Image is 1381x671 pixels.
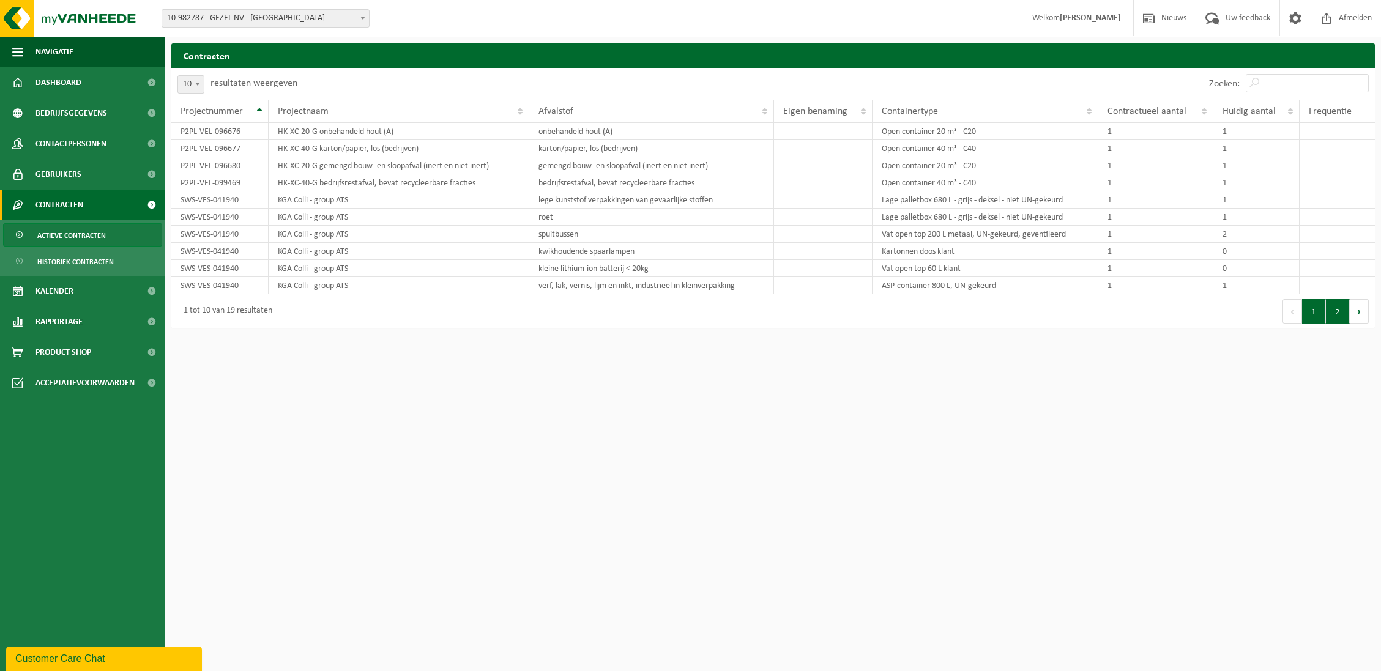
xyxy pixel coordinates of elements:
[35,306,83,337] span: Rapportage
[269,226,529,243] td: KGA Colli - group ATS
[269,209,529,226] td: KGA Colli - group ATS
[1213,277,1300,294] td: 1
[269,123,529,140] td: HK-XC-20-G onbehandeld hout (A)
[1098,226,1213,243] td: 1
[181,106,243,116] span: Projectnummer
[177,300,272,322] div: 1 tot 10 van 19 resultaten
[1213,174,1300,191] td: 1
[1213,191,1300,209] td: 1
[1213,140,1300,157] td: 1
[873,140,1098,157] td: Open container 40 m³ - C40
[529,226,774,243] td: spuitbussen
[177,75,204,94] span: 10
[873,226,1098,243] td: Vat open top 200 L metaal, UN-gekeurd, geventileerd
[171,191,269,209] td: SWS-VES-041940
[269,174,529,191] td: HK-XC-40-G bedrijfsrestafval, bevat recycleerbare fracties
[210,78,297,88] label: resultaten weergeven
[171,123,269,140] td: P2PL-VEL-096676
[269,243,529,260] td: KGA Colli - group ATS
[882,106,938,116] span: Containertype
[1213,209,1300,226] td: 1
[35,128,106,159] span: Contactpersonen
[178,76,204,93] span: 10
[873,243,1098,260] td: Kartonnen doos klant
[1213,243,1300,260] td: 0
[269,260,529,277] td: KGA Colli - group ATS
[873,123,1098,140] td: Open container 20 m³ - C20
[538,106,573,116] span: Afvalstof
[783,106,847,116] span: Eigen benaming
[171,226,269,243] td: SWS-VES-041940
[1060,13,1121,23] strong: [PERSON_NAME]
[35,159,81,190] span: Gebruikers
[35,368,135,398] span: Acceptatievoorwaarden
[1302,299,1326,324] button: 1
[1209,79,1240,89] label: Zoeken:
[1282,299,1302,324] button: Previous
[1107,106,1186,116] span: Contractueel aantal
[171,140,269,157] td: P2PL-VEL-096677
[1098,140,1213,157] td: 1
[1098,191,1213,209] td: 1
[269,277,529,294] td: KGA Colli - group ATS
[3,250,162,273] a: Historiek contracten
[35,190,83,220] span: Contracten
[37,224,106,247] span: Actieve contracten
[873,191,1098,209] td: Lage palletbox 680 L - grijs - deksel - niet UN-gekeurd
[171,157,269,174] td: P2PL-VEL-096680
[269,140,529,157] td: HK-XC-40-G karton/papier, los (bedrijven)
[873,157,1098,174] td: Open container 20 m³ - C20
[162,10,369,27] span: 10-982787 - GEZEL NV - BUGGENHOUT
[1098,209,1213,226] td: 1
[529,174,774,191] td: bedrijfsrestafval, bevat recycleerbare fracties
[873,260,1098,277] td: Vat open top 60 L klant
[529,243,774,260] td: kwikhoudende spaarlampen
[529,260,774,277] td: kleine lithium-ion batterij < 20kg
[1213,260,1300,277] td: 0
[529,209,774,226] td: roet
[1098,260,1213,277] td: 1
[529,191,774,209] td: lege kunststof verpakkingen van gevaarlijke stoffen
[35,67,81,98] span: Dashboard
[529,277,774,294] td: verf, lak, vernis, lijm en inkt, industrieel in kleinverpakking
[873,277,1098,294] td: ASP-container 800 L, UN-gekeurd
[37,250,114,273] span: Historiek contracten
[1350,299,1369,324] button: Next
[171,209,269,226] td: SWS-VES-041940
[278,106,329,116] span: Projectnaam
[1098,123,1213,140] td: 1
[171,243,269,260] td: SWS-VES-041940
[1213,226,1300,243] td: 2
[171,174,269,191] td: P2PL-VEL-099469
[35,37,73,67] span: Navigatie
[162,9,370,28] span: 10-982787 - GEZEL NV - BUGGENHOUT
[1098,277,1213,294] td: 1
[1309,106,1352,116] span: Frequentie
[6,644,204,671] iframe: chat widget
[529,157,774,174] td: gemengd bouw- en sloopafval (inert en niet inert)
[269,157,529,174] td: HK-XC-20-G gemengd bouw- en sloopafval (inert en niet inert)
[1098,157,1213,174] td: 1
[171,43,1375,67] h2: Contracten
[1098,174,1213,191] td: 1
[171,277,269,294] td: SWS-VES-041940
[1223,106,1276,116] span: Huidig aantal
[529,123,774,140] td: onbehandeld hout (A)
[873,174,1098,191] td: Open container 40 m³ - C40
[35,337,91,368] span: Product Shop
[35,276,73,306] span: Kalender
[1213,157,1300,174] td: 1
[3,223,162,247] a: Actieve contracten
[269,191,529,209] td: KGA Colli - group ATS
[873,209,1098,226] td: Lage palletbox 680 L - grijs - deksel - niet UN-gekeurd
[1326,299,1350,324] button: 2
[529,140,774,157] td: karton/papier, los (bedrijven)
[1098,243,1213,260] td: 1
[171,260,269,277] td: SWS-VES-041940
[1213,123,1300,140] td: 1
[35,98,107,128] span: Bedrijfsgegevens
